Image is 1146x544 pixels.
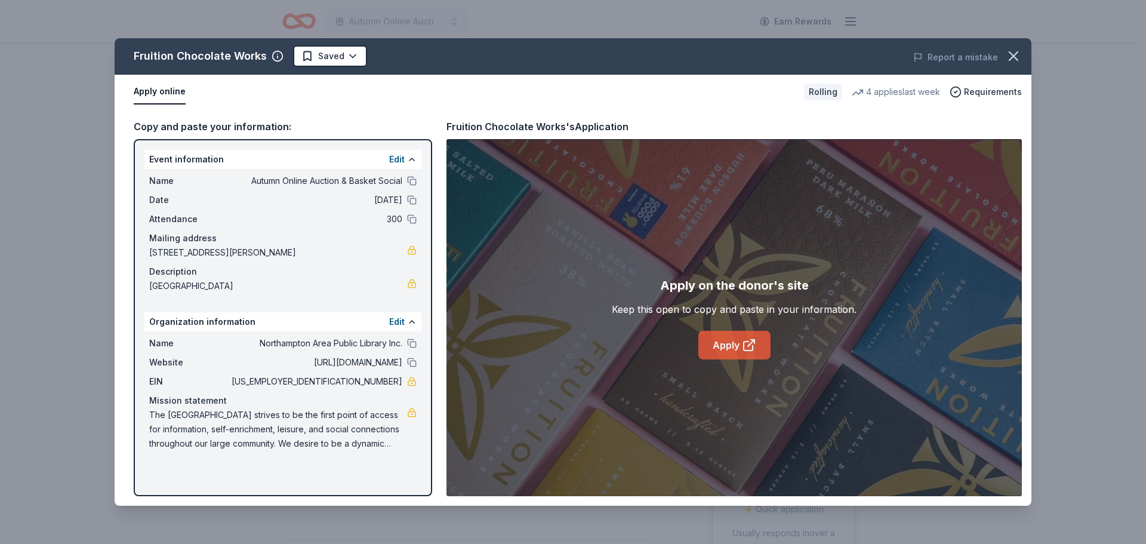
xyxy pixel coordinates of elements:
span: Name [149,336,229,351]
div: Event information [144,150,421,169]
div: Mission statement [149,394,417,408]
div: Apply on the donor's site [660,276,809,295]
span: Attendance [149,212,229,226]
span: Autumn Online Auction & Basket Social [229,174,402,188]
div: Fruition Chocolate Works [134,47,267,66]
span: The [GEOGRAPHIC_DATA] strives to be the first point of access for information, self-enrichment, l... [149,408,407,451]
span: 300 [229,212,402,226]
div: Copy and paste your information: [134,119,432,134]
button: Apply online [134,79,186,105]
div: Rolling [804,84,842,100]
span: [STREET_ADDRESS][PERSON_NAME] [149,245,407,260]
div: 4 applies last week [852,85,940,99]
div: Mailing address [149,231,417,245]
span: [US_EMPLOYER_IDENTIFICATION_NUMBER] [229,374,402,389]
span: Northampton Area Public Library Inc. [229,336,402,351]
div: Organization information [144,312,421,331]
div: Fruition Chocolate Works's Application [446,119,629,134]
a: Apply [698,331,771,359]
div: Keep this open to copy and paste in your information. [612,302,857,316]
span: [DATE] [229,193,402,207]
span: EIN [149,374,229,389]
div: Description [149,265,417,279]
button: Requirements [950,85,1022,99]
span: Website [149,355,229,370]
span: Name [149,174,229,188]
button: Saved [293,45,367,67]
span: Date [149,193,229,207]
span: [URL][DOMAIN_NAME] [229,355,402,370]
button: Edit [389,152,405,167]
span: [GEOGRAPHIC_DATA] [149,279,407,293]
span: Requirements [964,85,1022,99]
button: Edit [389,315,405,329]
button: Report a mistake [913,50,998,64]
span: Saved [318,49,344,63]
